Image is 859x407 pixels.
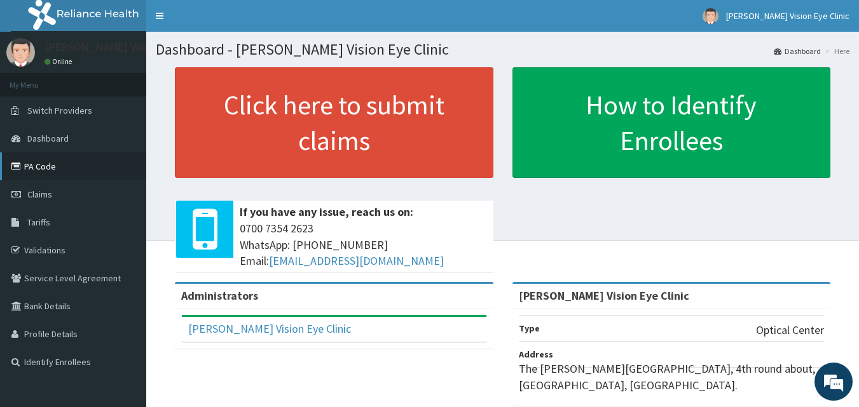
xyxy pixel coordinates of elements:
[27,189,52,200] span: Claims
[703,8,718,24] img: User Image
[512,67,831,178] a: How to Identify Enrollees
[519,288,689,303] strong: [PERSON_NAME] Vision Eye Clinic
[269,253,444,268] a: [EMAIL_ADDRESS][DOMAIN_NAME]
[822,46,849,57] li: Here
[27,105,92,116] span: Switch Providers
[45,57,75,66] a: Online
[240,204,413,219] b: If you have any issue, reach us on:
[519,361,825,393] p: The [PERSON_NAME][GEOGRAPHIC_DATA], 4th round about, [GEOGRAPHIC_DATA], [GEOGRAPHIC_DATA].
[188,321,351,336] a: [PERSON_NAME] Vision Eye Clinic
[756,322,824,338] p: Optical Center
[240,220,487,269] span: 0700 7354 2623 WhatsApp: [PHONE_NUMBER] Email:
[519,349,553,360] b: Address
[726,10,849,22] span: [PERSON_NAME] Vision Eye Clinic
[27,217,50,228] span: Tariffs
[774,46,821,57] a: Dashboard
[519,323,540,334] b: Type
[156,41,849,58] h1: Dashboard - [PERSON_NAME] Vision Eye Clinic
[181,288,258,303] b: Administrators
[175,67,493,178] a: Click here to submit claims
[6,38,35,67] img: User Image
[45,41,209,53] p: [PERSON_NAME] Vision Eye Clinic
[27,133,69,144] span: Dashboard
